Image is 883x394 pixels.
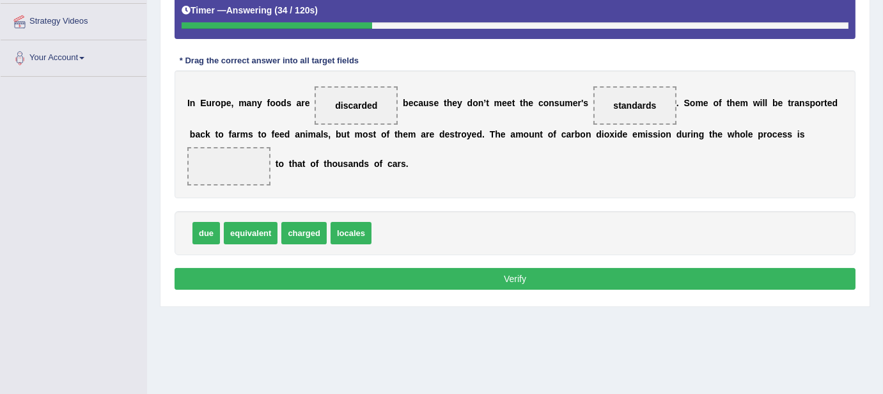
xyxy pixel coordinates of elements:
[824,98,827,108] b: t
[281,222,327,244] span: charged
[735,129,740,139] b: h
[306,129,308,139] b: i
[717,129,723,139] b: e
[386,129,389,139] b: f
[549,98,554,108] b: n
[279,129,285,139] b: e
[687,129,691,139] b: r
[297,98,302,108] b: a
[447,98,453,108] b: h
[758,129,763,139] b: p
[540,129,543,139] b: t
[815,98,821,108] b: o
[336,129,341,139] b: b
[593,86,676,125] span: Drop target
[335,100,377,111] span: discarded
[315,86,398,125] span: Drop target
[401,159,406,169] b: s
[523,98,529,108] b: h
[765,98,767,108] b: l
[281,98,286,108] b: d
[543,98,549,108] b: o
[794,98,799,108] b: a
[363,129,368,139] b: o
[478,98,484,108] b: n
[461,129,467,139] b: o
[772,129,778,139] b: c
[310,159,316,169] b: o
[276,98,281,108] b: o
[535,129,540,139] b: n
[374,159,380,169] b: o
[238,98,246,108] b: m
[614,129,617,139] b: i
[353,159,359,169] b: n
[449,129,455,139] b: s
[355,129,363,139] b: m
[684,98,690,108] b: S
[623,129,628,139] b: e
[321,129,324,139] b: l
[218,129,224,139] b: o
[787,129,792,139] b: s
[393,159,398,169] b: a
[712,129,718,139] b: h
[604,129,610,139] b: o
[445,129,450,139] b: e
[418,98,423,108] b: a
[274,129,279,139] b: e
[581,98,583,108] b: '
[495,129,501,139] b: h
[324,129,329,139] b: s
[398,129,403,139] b: h
[660,129,666,139] b: o
[403,98,409,108] b: b
[444,98,447,108] b: t
[224,222,277,244] span: equivalent
[799,98,805,108] b: n
[578,98,581,108] b: r
[277,5,315,15] b: 34 / 120s
[538,98,543,108] b: c
[237,129,240,139] b: r
[200,129,205,139] b: c
[728,129,735,139] b: w
[524,129,529,139] b: o
[658,129,660,139] b: i
[719,98,722,108] b: f
[398,159,401,169] b: r
[248,129,253,139] b: s
[467,129,472,139] b: y
[573,98,578,108] b: e
[645,129,648,139] b: i
[286,98,292,108] b: s
[832,98,838,108] b: d
[580,129,586,139] b: o
[215,98,221,108] b: o
[327,159,332,169] b: h
[421,129,426,139] b: a
[258,129,262,139] b: t
[190,129,196,139] b: b
[553,129,556,139] b: f
[332,159,338,169] b: o
[267,98,270,108] b: f
[571,129,574,139] b: r
[1,4,146,36] a: Strategy Videos
[586,129,591,139] b: n
[429,129,434,139] b: e
[805,98,810,108] b: s
[772,98,778,108] b: b
[413,98,418,108] b: c
[637,129,645,139] b: m
[229,129,232,139] b: f
[373,129,376,139] b: t
[182,6,318,15] h5: Timer —
[648,129,653,139] b: s
[295,129,300,139] b: a
[455,129,458,139] b: t
[512,98,515,108] b: t
[682,129,687,139] b: u
[740,129,746,139] b: o
[632,129,637,139] b: e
